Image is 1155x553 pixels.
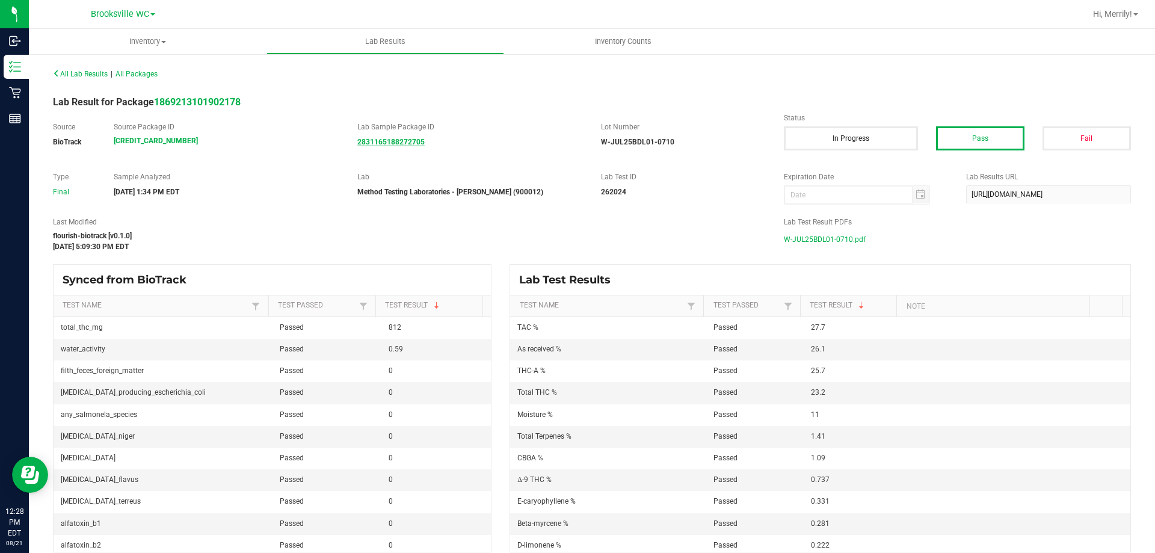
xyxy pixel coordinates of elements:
strong: BioTrack [53,138,81,146]
a: Inventory Counts [504,29,742,54]
p: 08/21 [5,539,23,548]
span: Inventory Counts [579,36,668,47]
span: [MEDICAL_DATA]_terreus [61,497,141,505]
label: Lab Test ID [601,171,766,182]
span: CBGA % [517,454,543,462]
a: Test NameSortable [520,301,684,310]
a: Filter [781,298,795,314]
label: Last Modified [53,217,766,227]
strong: Method Testing Laboratories - [PERSON_NAME] (900012) [357,188,543,196]
label: Type [53,171,96,182]
span: 0 [389,475,393,484]
span: alfatoxin_b1 [61,519,101,528]
span: E-caryophyllene % [517,497,576,505]
span: Lab Results [349,36,422,47]
span: Brooksville WC [91,9,149,19]
span: D-limonene % [517,541,561,549]
a: Filter [248,298,263,314]
span: Total Terpenes % [517,432,571,440]
a: 1869213101902178 [154,96,241,108]
label: Expiration Date [784,171,949,182]
strong: W-JUL25BDL01-0710 [601,138,674,146]
a: Lab Results [266,29,504,54]
span: Passed [713,475,738,484]
span: Passed [713,541,738,549]
strong: [DATE] 1:34 PM EDT [114,188,179,196]
span: All Lab Results [53,70,108,78]
span: 27.7 [811,323,825,332]
span: 0 [389,454,393,462]
span: Hi, Merrily! [1093,9,1132,19]
span: 0.222 [811,541,830,549]
inline-svg: Reports [9,113,21,125]
span: Passed [713,323,738,332]
span: 0 [389,497,393,505]
span: Passed [280,541,304,549]
span: Passed [280,366,304,375]
span: 0.737 [811,475,830,484]
span: 0 [389,432,393,440]
span: Passed [280,432,304,440]
span: Passed [713,519,738,528]
span: Sortable [857,301,866,310]
span: 1.41 [811,432,825,440]
span: water_activity [61,345,105,353]
span: Total THC % [517,388,557,397]
strong: flourish-biotrack [v0.1.0] [53,232,132,240]
span: All Packages [115,70,158,78]
label: Source [53,122,96,132]
strong: [DATE] 5:09:30 PM EDT [53,243,129,251]
span: Synced from BioTrack [63,273,196,286]
a: Test PassedSortable [713,301,781,310]
span: 0 [389,366,393,375]
span: Passed [713,410,738,419]
span: 812 [389,323,401,332]
span: 0 [389,519,393,528]
strong: 262024 [601,188,626,196]
label: Lab Test Result PDFs [784,217,1131,227]
inline-svg: Inventory [9,61,21,73]
div: Final [53,187,96,197]
span: W-JUL25BDL01-0710.pdf [784,230,866,249]
span: Passed [280,410,304,419]
span: | [111,70,112,78]
label: Lab Results URL [966,171,1131,182]
span: 0 [389,388,393,397]
span: Passed [713,454,738,462]
strong: 2831165188272705 [357,138,425,146]
span: Passed [280,345,304,353]
span: Δ-9 THC % [517,475,552,484]
span: 0 [389,410,393,419]
span: 26.1 [811,345,825,353]
span: [MEDICAL_DATA] [61,454,115,462]
a: Test PassedSortable [278,301,356,310]
a: Test NameSortable [63,301,248,310]
a: [CREDIT_CARD_NUMBER] [114,137,198,145]
span: Sortable [432,301,442,310]
button: Pass [936,126,1024,150]
iframe: Resource center [12,457,48,493]
span: alfatoxin_b2 [61,541,101,549]
span: Passed [280,475,304,484]
span: Passed [713,432,738,440]
label: Status [784,113,1131,123]
span: 23.2 [811,388,825,397]
a: Inventory [29,29,266,54]
label: Lot Number [601,122,766,132]
label: Lab Sample Package ID [357,122,583,132]
span: [MEDICAL_DATA]_flavus [61,475,138,484]
a: Test ResultSortable [385,301,478,310]
span: total_thc_mg [61,323,103,332]
span: Passed [713,366,738,375]
span: 25.7 [811,366,825,375]
span: Lab Result for Package [53,96,241,108]
a: Test ResultSortable [810,301,892,310]
span: Passed [280,323,304,332]
inline-svg: Inbound [9,35,21,47]
span: As received % [517,345,561,353]
a: Filter [356,298,371,314]
span: Passed [280,388,304,397]
span: Moisture % [517,410,553,419]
